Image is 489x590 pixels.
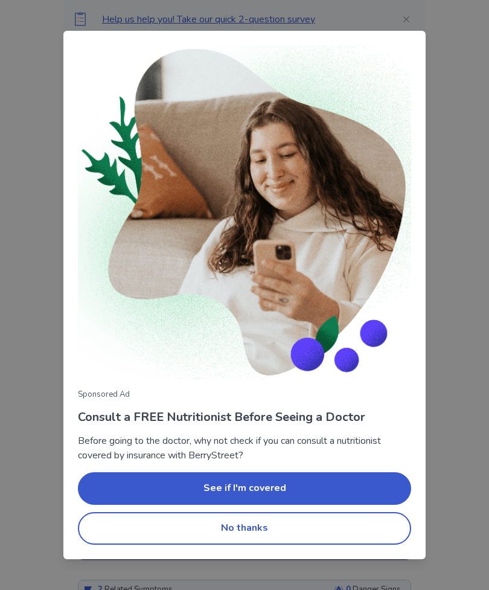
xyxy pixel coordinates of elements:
img: Woman consulting with nutritionist on phone [78,45,411,379]
button: See if I'm covered [78,472,411,505]
button: No thanks [78,512,411,545]
p: Sponsored Ad [78,389,411,401]
p: Before going to the doctor, why not check if you can consult a nutritionist covered by insurance ... [78,434,411,463]
p: Consult a FREE Nutritionist Before Seeing a Doctor [78,408,411,426]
